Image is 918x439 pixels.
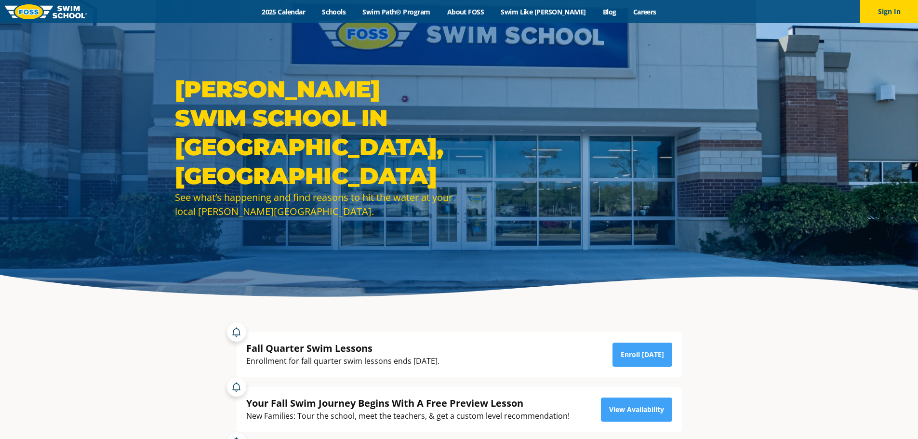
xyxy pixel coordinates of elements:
a: Swim Like [PERSON_NAME] [492,7,595,16]
a: Blog [594,7,625,16]
a: Enroll [DATE] [612,343,672,367]
div: New Families: Tour the school, meet the teachers, & get a custom level recommendation! [246,410,570,423]
a: View Availability [601,398,672,422]
img: FOSS Swim School Logo [5,4,87,19]
a: Swim Path® Program [354,7,439,16]
div: See what’s happening and find reasons to hit the water at your local [PERSON_NAME][GEOGRAPHIC_DATA]. [175,190,454,218]
a: Schools [314,7,354,16]
a: About FOSS [439,7,492,16]
h1: [PERSON_NAME] Swim School in [GEOGRAPHIC_DATA], [GEOGRAPHIC_DATA] [175,75,454,190]
div: Your Fall Swim Journey Begins With A Free Preview Lesson [246,397,570,410]
div: Enrollment for fall quarter swim lessons ends [DATE]. [246,355,439,368]
a: 2025 Calendar [253,7,314,16]
div: Fall Quarter Swim Lessons [246,342,439,355]
a: Careers [625,7,665,16]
